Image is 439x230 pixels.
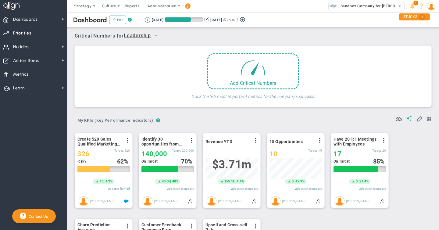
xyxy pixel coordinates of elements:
[13,13,38,26] span: Dashboards
[373,158,386,165] div: %
[231,187,233,190] span: 2
[145,17,150,23] button: Go to previous period
[124,149,130,152] span: 520
[75,116,156,126] button: My KPIs (Key Performance Indicators)
[224,179,235,184] span: 155.1k
[102,4,116,8] span: Culture
[223,17,238,23] span: (Current)
[373,158,380,165] span: 85
[406,115,412,121] span: Suggestions (AI Feature)
[318,149,322,152] span: 15
[330,2,337,10] img: 33483.Company.photo
[233,187,258,190] span: days since update
[413,1,418,5] span: 1
[170,179,171,183] span: |
[151,31,161,41] span: select
[212,158,251,171] span: $3,707,282
[359,187,361,190] span: 3
[396,115,402,121] span: Refresh Data
[361,187,386,190] span: days since update
[235,179,236,183] span: |
[141,159,158,164] span: On Target
[13,27,31,40] span: Priorities
[79,196,88,206] img: Eugene Terk
[143,196,152,206] img: Eugene Terk
[147,4,176,8] span: Administration
[218,199,242,203] span: [PERSON_NAME]
[172,179,178,183] span: 40%
[188,199,193,203] span: Manually Updated
[75,116,156,125] span: My KPIs (Key Performance Indicators)
[208,80,298,86] div: Add Critical Numbers
[169,187,194,190] span: days since update
[380,199,385,203] span: Manually Updated
[181,158,188,165] span: 70
[382,149,386,152] span: 20
[124,199,129,203] span: Salesforce Enabled<br ></span>Sandbox: Quarterly Leads and Opportunities
[154,199,178,203] span: [PERSON_NAME]
[181,158,194,165] div: %
[372,149,381,152] span: Target:
[117,158,124,165] span: 62
[334,137,378,146] span: Have 20 1:1 Meetings with Employees
[191,89,315,99] h4: Track the 3-5 most important metrics for the company's success.
[13,54,39,67] span: Action Items
[141,150,167,158] span: 140,000
[335,196,344,206] img: Eugene Terk
[295,187,297,190] span: 2
[77,137,122,146] span: Create 520 Sales Qualified Marketing Leads
[292,179,294,184] span: 3
[75,31,163,42] span: Critical Numbers for
[108,187,130,190] span: Updated [DATE]
[74,4,92,8] span: Strategy
[271,196,280,206] img: Eugene Terk
[100,179,103,184] span: 13
[77,150,89,158] span: 326
[308,149,317,152] span: Target:
[269,150,277,158] span: 10
[124,32,151,40] span: Leadership
[334,159,350,164] span: On Target
[294,179,294,183] span: |
[269,139,303,144] span: 15 Opportunities
[13,82,25,95] span: Learn
[252,199,257,203] span: Manually Updated
[210,17,222,23] div: [DATE]
[205,139,232,144] span: Revenue YTD
[172,149,181,152] span: Target:
[114,149,123,152] span: Target:
[162,179,170,184] span: 40.0k
[297,187,322,190] span: days since update
[282,199,306,203] span: [PERSON_NAME]
[346,199,370,203] span: [PERSON_NAME]
[90,199,114,203] span: [PERSON_NAME]
[77,159,86,164] span: Risky
[334,150,341,158] span: 17
[237,179,244,183] span: 4.4%
[73,16,107,24] span: Dashboard
[316,199,321,203] span: Manually Updated
[337,2,412,10] span: Sandbox Company for [PERSON_NAME]
[109,16,126,24] button: Edit
[399,13,430,20] div: STUCKS
[103,179,104,183] span: |
[207,196,216,206] img: Eugene Terk
[419,14,425,20] span: 1
[427,2,435,10] img: 51354.Person.photo
[167,187,169,190] span: 3
[105,179,113,183] span: 4.2%
[356,179,358,184] span: 3
[358,179,359,183] span: |
[395,2,404,11] span: select
[13,68,29,81] span: Metrics
[165,17,203,22] div: Period Progress: 68% Day 62 of 90 with 28 remaining.
[182,149,194,152] span: 200,000
[13,41,30,53] span: Huddles
[295,179,305,183] span: 42.9%
[141,137,186,146] span: Identify 30 opportunities from SmithCo resulting in $200K new sales
[359,179,369,183] span: 21.4%
[152,17,163,23] div: [DATE]
[416,115,423,121] span: Edit My KPIs
[26,214,48,219] span: Contact Us
[117,158,130,165] div: %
